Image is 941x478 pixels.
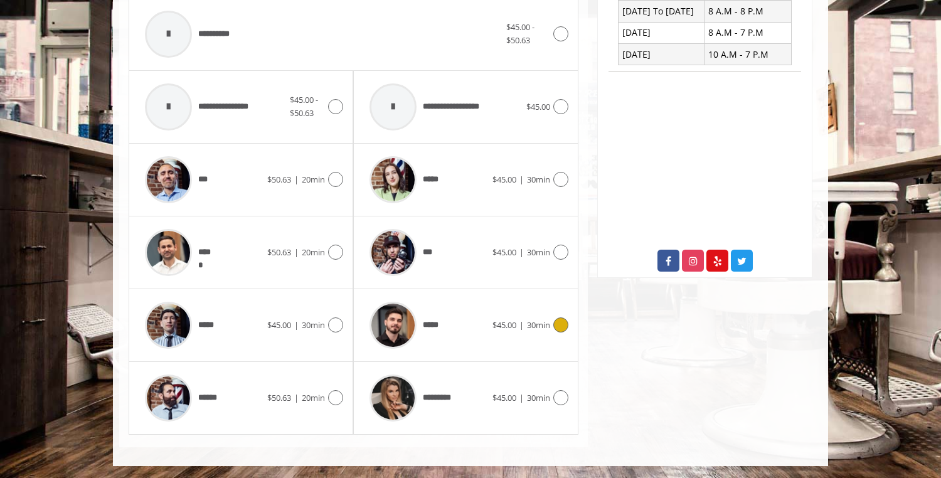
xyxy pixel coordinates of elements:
[619,22,705,43] td: [DATE]
[704,44,791,65] td: 10 A.M - 7 P.M
[267,392,291,403] span: $50.63
[267,174,291,185] span: $50.63
[619,44,705,65] td: [DATE]
[519,247,524,258] span: |
[527,174,550,185] span: 30min
[506,21,534,46] span: $45.00 - $50.63
[267,247,291,258] span: $50.63
[527,319,550,331] span: 30min
[294,319,299,331] span: |
[294,247,299,258] span: |
[704,1,791,22] td: 8 A.M - 8 P.M
[302,174,325,185] span: 20min
[302,247,325,258] span: 20min
[294,174,299,185] span: |
[302,392,325,403] span: 20min
[519,174,524,185] span: |
[527,392,550,403] span: 30min
[526,101,550,112] span: $45.00
[294,392,299,403] span: |
[290,94,318,119] span: $45.00 - $50.63
[527,247,550,258] span: 30min
[492,319,516,331] span: $45.00
[619,1,705,22] td: [DATE] To [DATE]
[492,247,516,258] span: $45.00
[519,392,524,403] span: |
[519,319,524,331] span: |
[302,319,325,331] span: 30min
[492,392,516,403] span: $45.00
[704,22,791,43] td: 8 A.M - 7 P.M
[492,174,516,185] span: $45.00
[267,319,291,331] span: $45.00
